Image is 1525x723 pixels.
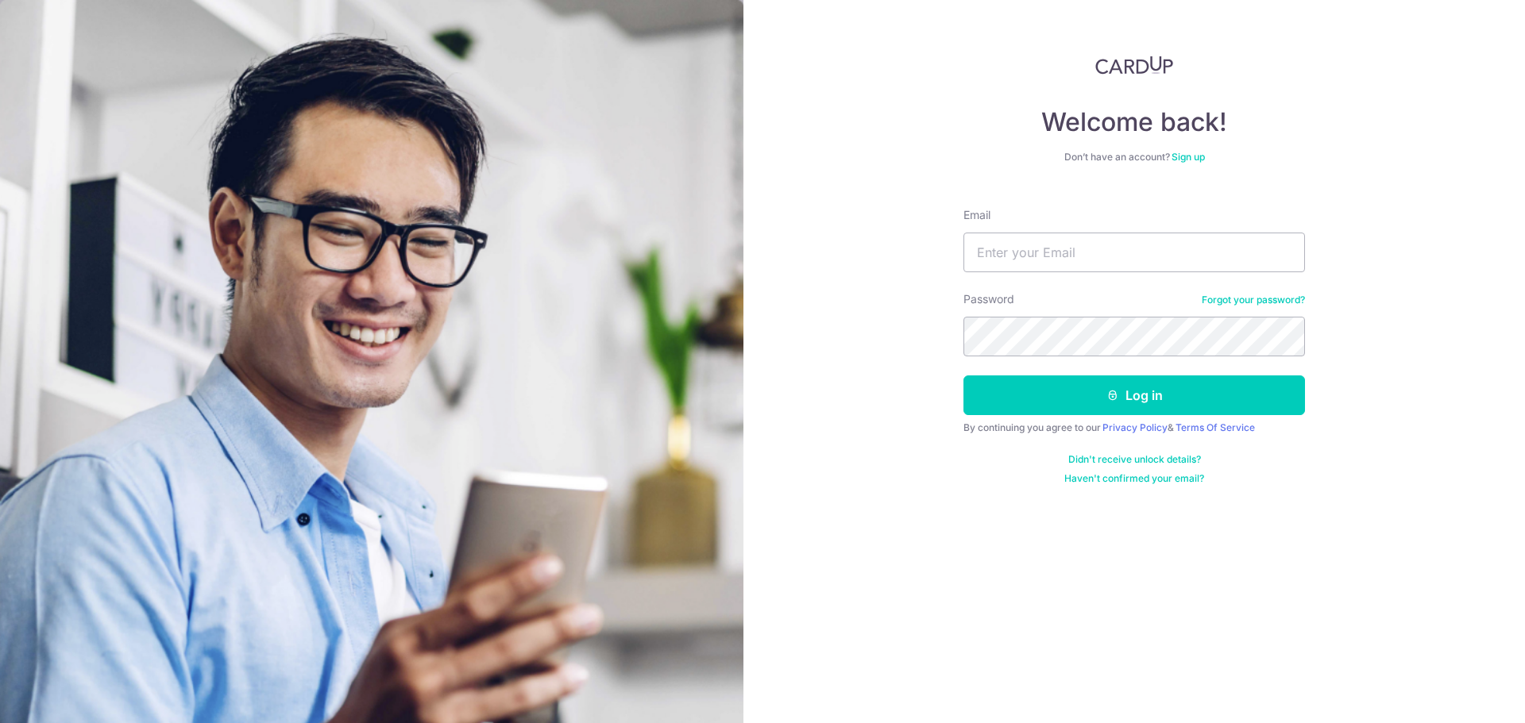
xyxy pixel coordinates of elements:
[963,106,1305,138] h4: Welcome back!
[1176,421,1255,433] a: Terms Of Service
[1064,472,1204,485] a: Haven't confirmed your email?
[1172,151,1205,163] a: Sign up
[1068,453,1201,466] a: Didn't receive unlock details?
[1095,56,1173,75] img: CardUp Logo
[1202,294,1305,306] a: Forgot your password?
[963,207,990,223] label: Email
[963,151,1305,163] div: Don’t have an account?
[963,375,1305,415] button: Log in
[1102,421,1168,433] a: Privacy Policy
[963,233,1305,272] input: Enter your Email
[963,421,1305,434] div: By continuing you agree to our &
[963,291,1014,307] label: Password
